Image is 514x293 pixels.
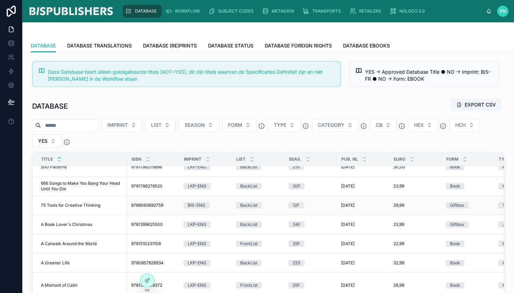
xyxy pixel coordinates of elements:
div: Giftbox [450,202,464,208]
a: DATABASE (RE)PRINTS [143,39,197,53]
div: Deze Database toont alleen goedgekeurde titels (ADT=YES), dit zijn titels waarvan de Specificatie... [48,68,335,82]
span: HCH [455,122,466,129]
div: 25F [293,282,300,288]
button: Select Button [145,118,176,132]
div: 24F [293,221,300,228]
span: RETAILERS [359,8,381,14]
span: FORM [228,122,242,129]
span: CATEGORY [318,122,344,129]
a: 9781399625500 [131,222,175,227]
div: Book [450,183,460,189]
a: [DATE] [341,283,385,288]
span: EURO [394,156,405,162]
button: Select Button [449,118,480,132]
a: LKP-ENG [184,164,228,170]
a: Book [446,241,490,247]
span: BM [500,8,506,14]
span: 23,99 [393,222,404,227]
span: 9781786276520 [131,183,163,189]
span: TYPE [274,122,286,129]
div: Book [450,282,460,288]
a: 9789063692759 [131,203,175,208]
span: 9781399625500 [131,222,163,227]
div: Book [450,241,460,247]
div: LKP-ENG [188,221,206,228]
a: 9781399628372 [131,283,175,288]
a: BackList [236,260,280,266]
span: [DATE] [341,203,355,208]
span: A Greener Life [41,260,70,266]
a: BackList [236,164,280,170]
a: [DATE] [341,222,385,227]
a: [DATE] [341,260,385,266]
button: Select Button [312,118,359,132]
a: RETAILERS [347,5,386,17]
a: DATABASE [123,5,162,17]
div: 12F [293,202,299,208]
span: [DATE] [341,283,355,288]
a: FrontList [236,241,280,247]
span: TRANSPORTS [312,8,341,14]
a: 9781786276520 [131,183,175,189]
span: DATABASE (RE)PRINTS [143,42,197,49]
span: SEASON [185,122,205,129]
a: 9781510231108 [131,241,175,247]
a: TRANSPORTS [300,5,346,17]
a: DATABASE FOREIGN RIGHTS [265,39,332,53]
span: ISBN [131,156,141,162]
a: 666 Songs to Make You Bang Your Head Until You Die [41,181,123,192]
span: LIST [151,122,162,129]
span: [DATE] [341,222,355,227]
div: Giftbox [450,221,464,228]
span: DATABASE [135,8,157,14]
a: A Greener Life [41,260,123,266]
a: 25F [288,241,333,247]
span: LIST [236,156,245,162]
div: YES → Approved Database Title ● NO → Imprint: BIS-FR ● NO → Form: EBOOK [365,68,493,82]
a: Book [446,260,490,266]
a: 20F [288,183,333,189]
a: 9781786276896 [131,164,175,170]
span: 29,99 [393,203,404,208]
div: BackList [240,221,257,228]
span: 30,00 [393,164,405,170]
span: DATABASE FOREIGN RIGHTS [265,42,332,49]
a: SUBJECT CODES [206,5,258,17]
a: DATABASE STATUS [208,39,254,53]
a: LKP-ENG [184,282,228,288]
a: [DATE] [341,241,385,247]
span: 28,99 [393,283,404,288]
div: LKP-ENG [188,260,206,266]
a: Giftbox [446,202,490,208]
a: 75 Tools for Creative Thinking [41,203,123,208]
img: App logo [28,6,114,17]
a: BIS-ENG [184,202,228,208]
div: BackList [240,183,257,189]
span: 9780857828934 [131,260,164,266]
span: Deze Database toont alleen goedgekeurde titels (ADT=YES), dit zijn titels waarvan de Specificatie... [48,69,323,82]
a: LKP-ENG [184,221,228,228]
div: 20F [293,183,300,189]
a: 500 Patterns [41,164,123,170]
div: FrontList [240,241,258,247]
button: EXPORT CSV [451,98,501,111]
span: IMPRINT [184,156,201,162]
button: Select Button [370,118,397,132]
span: 500 Patterns [41,164,67,170]
button: Select Button [408,118,438,132]
span: 32,99 [393,260,404,266]
button: Select Button [179,118,219,132]
span: 23,99 [393,183,404,189]
div: 25F [293,241,300,247]
span: 9781399628372 [131,283,162,288]
a: Book [446,164,490,170]
span: [DATE] [341,164,355,170]
a: DATABASE EBOOKS [343,39,390,53]
span: HEX [414,122,424,129]
a: BackList [236,221,280,228]
div: scrollable content [120,3,486,19]
span: DATABASE TRANSLATIONS [67,42,132,49]
span: A Moment of Calm [41,283,78,288]
button: Select Button [222,118,257,132]
a: 30,00 [393,164,437,170]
